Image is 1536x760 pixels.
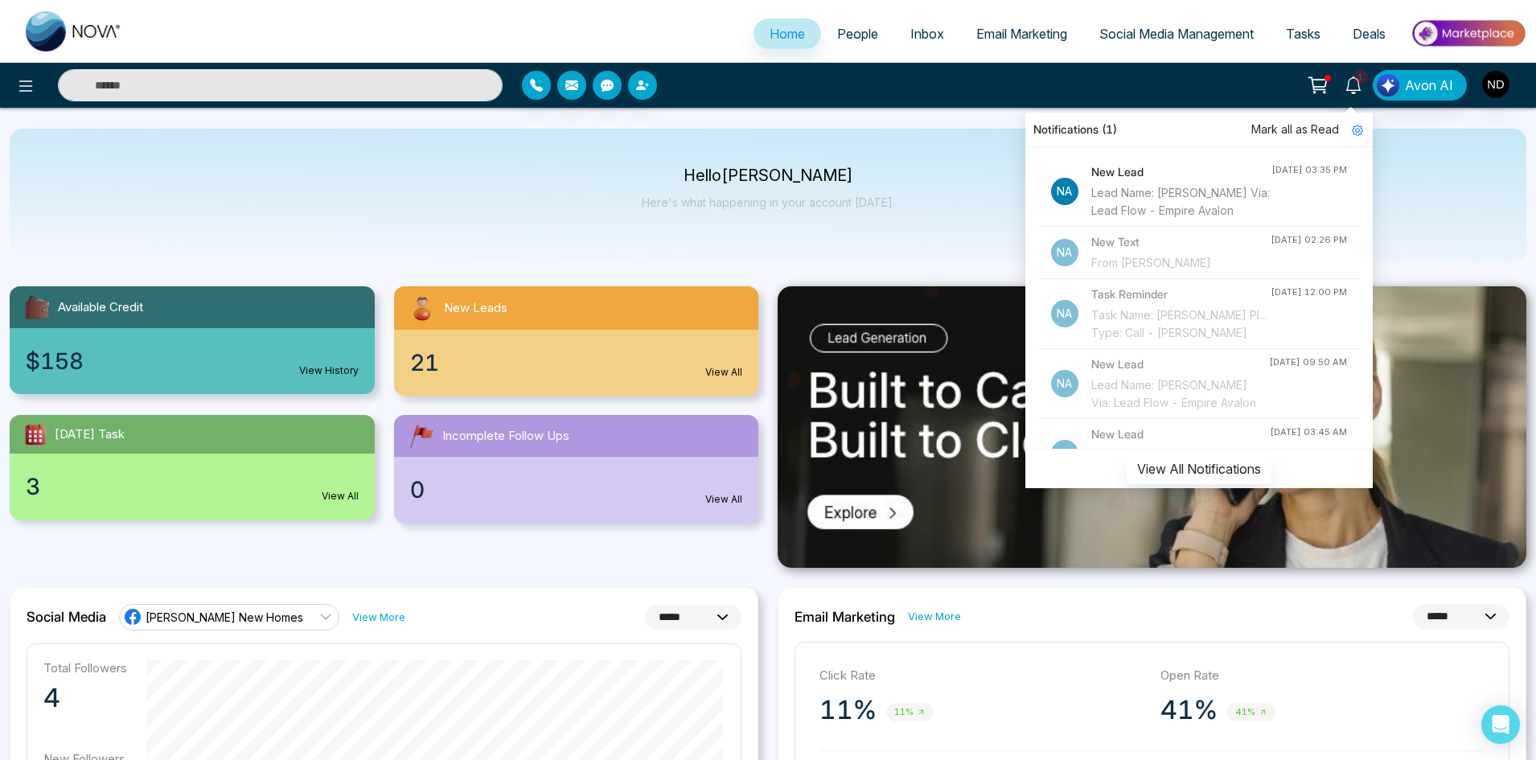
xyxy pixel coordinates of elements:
[1051,178,1078,205] p: Na
[642,195,895,209] p: Here's what happening in your account [DATE].
[26,344,84,378] span: $158
[1127,454,1271,484] button: View All Notifications
[1127,461,1271,474] a: View All Notifications
[976,26,1067,42] span: Email Marketing
[58,298,143,317] span: Available Credit
[1051,300,1078,327] p: Na
[1160,667,1485,685] p: Open Rate
[410,346,439,380] span: 21
[1099,26,1254,42] span: Social Media Management
[410,473,425,507] span: 0
[1091,306,1271,342] div: Task Name: [PERSON_NAME] Pl... Type: Call - [PERSON_NAME]
[55,425,125,444] span: [DATE] Task
[1373,70,1467,101] button: Avon AI
[407,421,436,450] img: followUps.svg
[837,26,878,42] span: People
[1405,76,1453,95] span: Avon AI
[1271,163,1347,177] div: [DATE] 03:35 PM
[1051,440,1078,467] p: Na
[819,694,877,726] p: 11%
[322,489,359,503] a: View All
[1091,376,1269,412] div: Lead Name: [PERSON_NAME] Via: Lead Flow - Empire Avalon
[1083,18,1270,49] a: Social Media Management
[1091,184,1271,220] div: Lead Name: [PERSON_NAME] Via: Lead Flow - Empire Avalon
[1482,71,1509,98] img: User Avatar
[26,470,40,503] span: 3
[146,610,303,625] span: [PERSON_NAME] New Homes
[1091,446,1270,482] div: Lead Name: [PERSON_NAME]: Lead Flow - Empire Avalon
[1227,703,1275,721] span: 41%
[705,492,742,507] a: View All
[1410,15,1526,51] img: Market-place.gif
[384,415,769,523] a: Incomplete Follow Ups0View All
[1270,425,1347,439] div: [DATE] 03:45 AM
[1481,705,1520,744] div: Open Intercom Messenger
[705,365,742,380] a: View All
[1270,18,1337,49] a: Tasks
[1271,233,1347,247] div: [DATE] 02:26 PM
[1334,70,1373,98] a: 1
[43,660,127,676] p: Total Followers
[1269,355,1347,369] div: [DATE] 09:50 AM
[1251,121,1339,138] span: Mark all as Read
[821,18,894,49] a: People
[770,26,805,42] span: Home
[1353,70,1368,84] span: 1
[795,609,895,625] h2: Email Marketing
[444,299,507,318] span: New Leads
[1091,286,1271,303] h4: Task Reminder
[1051,370,1078,397] p: Na
[960,18,1083,49] a: Email Marketing
[1377,74,1399,97] img: Lead Flow
[27,609,106,625] h2: Social Media
[819,667,1144,685] p: Click Rate
[26,11,122,51] img: Nova CRM Logo
[910,26,944,42] span: Inbox
[1091,355,1269,373] h4: New Lead
[384,286,769,396] a: New Leads21View All
[23,421,48,447] img: todayTask.svg
[908,609,961,624] a: View More
[43,682,127,714] p: 4
[1286,26,1320,42] span: Tasks
[1091,425,1270,443] h4: New Lead
[23,293,51,322] img: availableCredit.svg
[642,169,895,183] p: Hello [PERSON_NAME]
[1025,113,1373,147] div: Notifications (1)
[1051,239,1078,266] p: Na
[754,18,821,49] a: Home
[1271,286,1347,299] div: [DATE] 12:00 PM
[886,703,934,721] span: 11%
[778,286,1526,568] img: .
[1091,233,1271,251] h4: New Text
[894,18,960,49] a: Inbox
[1160,694,1218,726] p: 41%
[1091,254,1271,272] div: From [PERSON_NAME]
[352,610,405,625] a: View More
[1353,26,1386,42] span: Deals
[1337,18,1402,49] a: Deals
[407,293,437,323] img: newLeads.svg
[1091,163,1271,181] h4: New Lead
[442,427,569,446] span: Incomplete Follow Ups
[299,364,359,378] a: View History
